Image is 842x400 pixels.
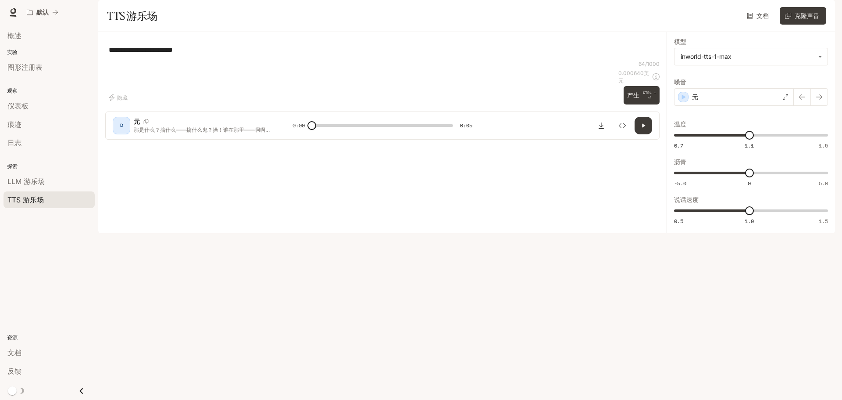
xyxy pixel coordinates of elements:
[23,4,62,21] button: 所有工作区
[592,117,610,134] button: 下载音频
[134,118,140,125] font: 元
[107,9,157,22] font: TTS 游乐场
[745,142,754,149] font: 1.1
[36,8,49,16] font: 默认
[293,122,305,129] font: 0:00
[120,123,123,128] font: D
[624,86,660,104] button: 产生CTRL +⏎
[674,38,686,45] font: 模型
[756,12,769,19] font: 文档
[627,91,639,99] font: 产生
[780,7,826,25] button: 克隆声音
[614,117,631,134] button: 检查
[674,142,683,149] font: 0.7
[819,180,828,187] font: 5.0
[692,93,698,101] font: 元
[639,61,660,67] font: 64/1000
[618,70,644,76] font: 0.000640
[674,48,828,65] div: inworld-tts-1-max
[795,12,819,19] font: 克隆声音
[117,94,128,101] font: 隐藏
[460,122,472,129] font: 0:05
[674,180,686,187] font: -5.0
[674,196,699,203] font: 说话速度
[745,217,754,225] font: 1.0
[105,90,133,105] button: 隐藏
[618,70,649,84] font: 美元
[140,119,152,124] button: 复制语音ID
[748,180,751,187] font: 0
[681,53,731,60] font: inworld-tts-1-max
[674,78,686,86] font: 嗓音
[745,7,773,25] a: 文档
[674,158,686,166] font: 沥青
[674,217,683,225] font: 0.5
[134,126,270,141] font: 那是什么？搞什么——搞什么鬼？操！谁在那里——啊啊啊！
[648,96,651,100] font: ⏎
[643,90,656,95] font: CTRL +
[819,217,828,225] font: 1.5
[674,120,686,128] font: 温度
[819,142,828,149] font: 1.5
